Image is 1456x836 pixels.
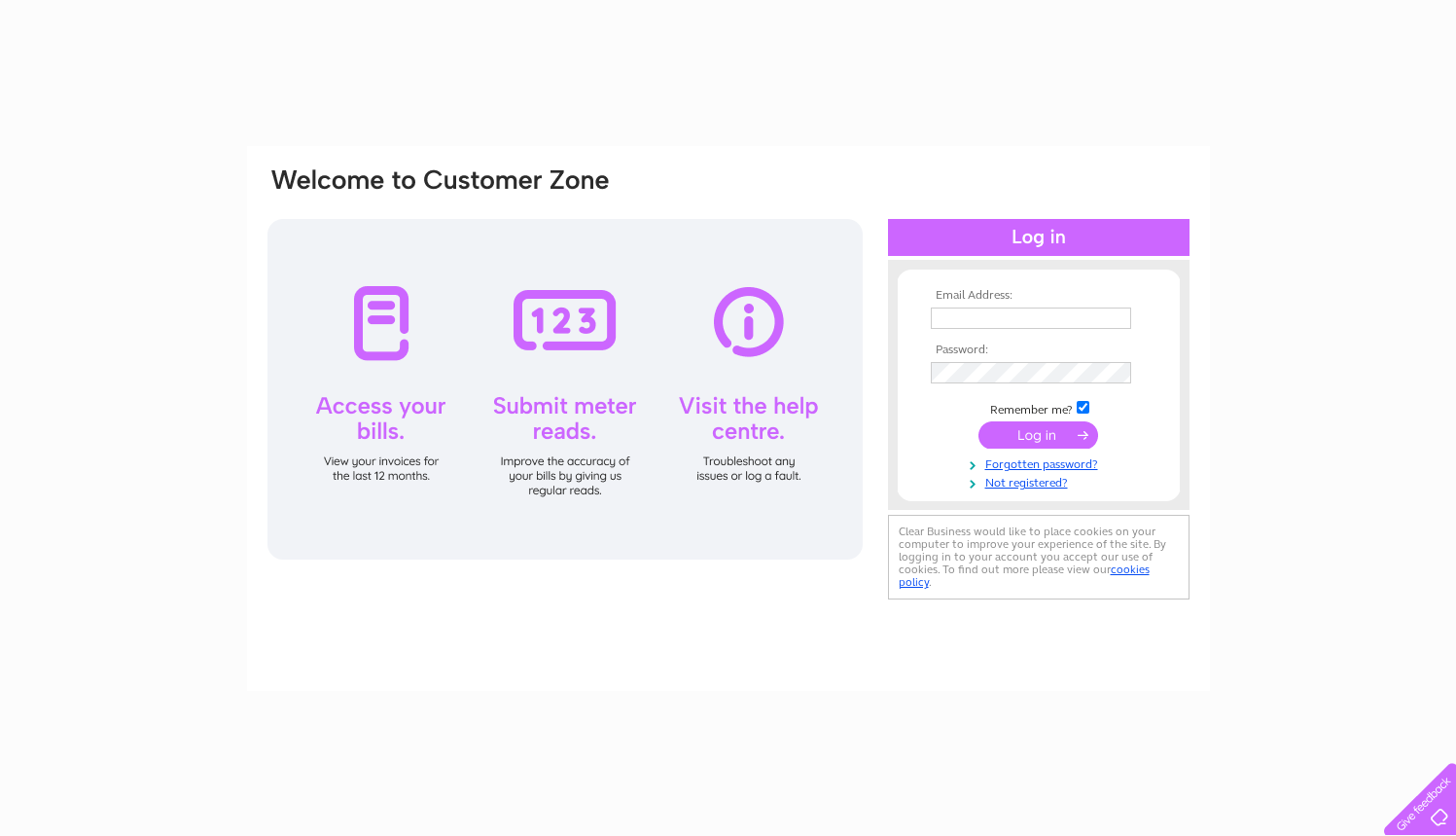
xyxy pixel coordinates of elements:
[926,344,1152,357] th: Password:
[926,398,1152,418] td: Remember me?
[931,472,1152,491] a: Not registered?
[931,454,1152,472] a: Forgotten password?
[888,515,1190,600] div: Clear Business would like to place cookies on your computer to improve your experience of the sit...
[978,421,1098,449] input: Submit
[899,563,1150,589] a: cookies policy
[926,289,1152,303] th: Email Address:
